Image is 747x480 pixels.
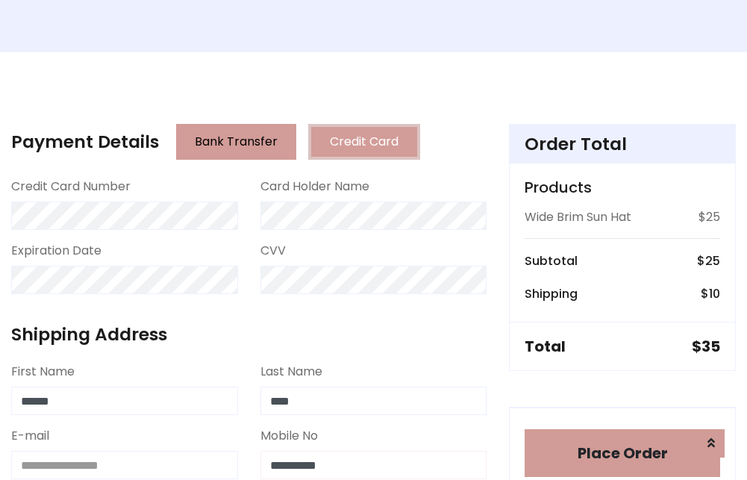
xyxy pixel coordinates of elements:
[709,285,720,302] span: 10
[11,363,75,381] label: First Name
[11,324,487,345] h4: Shipping Address
[11,131,159,152] h4: Payment Details
[525,254,578,268] h6: Subtotal
[11,178,131,196] label: Credit Card Number
[701,287,720,301] h6: $
[525,208,631,226] p: Wide Brim Sun Hat
[260,363,322,381] label: Last Name
[260,427,318,445] label: Mobile No
[308,124,420,160] button: Credit Card
[697,254,720,268] h6: $
[525,178,720,196] h5: Products
[525,337,566,355] h5: Total
[701,336,720,357] span: 35
[705,252,720,269] span: 25
[698,208,720,226] p: $25
[525,287,578,301] h6: Shipping
[11,242,101,260] label: Expiration Date
[525,134,720,155] h4: Order Total
[525,429,720,477] button: Place Order
[260,242,286,260] label: CVV
[176,124,296,160] button: Bank Transfer
[260,178,369,196] label: Card Holder Name
[692,337,720,355] h5: $
[11,427,49,445] label: E-mail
